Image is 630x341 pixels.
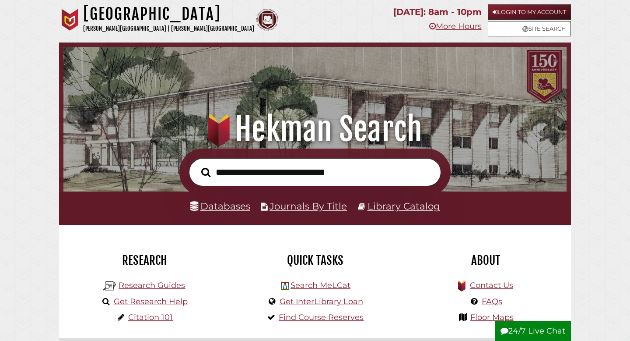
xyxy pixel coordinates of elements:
p: [DATE]: 8am - 10pm [393,4,482,20]
a: Get InterLibrary Loan [280,297,363,306]
h2: Research [66,253,223,268]
button: Search [197,165,215,180]
a: Journals By Title [269,200,347,212]
a: Site Search [488,21,571,36]
a: FAQs [482,297,502,306]
a: Find Course Reserves [279,313,364,322]
p: [PERSON_NAME][GEOGRAPHIC_DATA] | [PERSON_NAME][GEOGRAPHIC_DATA] [83,24,254,34]
h2: About [407,253,564,268]
a: Research Guides [119,281,185,290]
a: More Hours [429,21,482,31]
a: Library Catalog [367,200,440,212]
a: Search MeLCat [290,281,350,290]
a: Login to My Account [488,4,571,20]
h2: Quick Tasks [236,253,394,268]
img: Hekman Library Logo [281,282,289,290]
a: Contact Us [470,281,513,290]
a: Floor Maps [470,313,514,322]
img: Calvin Theological Seminary [256,9,278,31]
a: Get Research Help [114,297,188,306]
a: Databases [190,200,250,212]
h1: Hekman Search [73,110,557,149]
img: Hekman Library Logo [103,280,116,293]
a: Citation 101 [128,313,173,322]
h1: [GEOGRAPHIC_DATA] [83,4,254,24]
i: Search [201,167,210,177]
img: Calvin University [59,9,81,31]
